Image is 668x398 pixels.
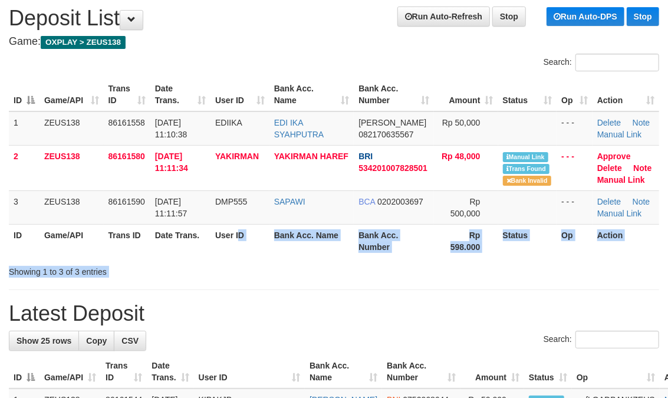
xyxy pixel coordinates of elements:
[557,190,593,224] td: - - -
[150,224,210,258] th: Date Trans.
[101,355,147,389] th: Trans ID: activate to sort column ascending
[450,197,481,218] span: Rp 500,000
[377,197,423,206] span: Copy 0202003697 to clipboard
[215,152,259,161] span: YAKIRMAN
[597,118,621,127] a: Delete
[593,224,659,258] th: Action
[557,145,593,190] td: - - -
[86,336,107,346] span: Copy
[633,163,651,173] a: Note
[442,152,480,161] span: Rp 48,000
[114,331,146,351] a: CSV
[442,118,481,127] span: Rp 50,000
[41,36,126,49] span: OXPLAY > ZEUS138
[597,130,642,139] a: Manual Link
[40,145,104,190] td: ZEUS138
[194,355,305,389] th: User ID: activate to sort column ascending
[503,152,548,162] span: Manually Linked
[9,145,40,190] td: 2
[40,224,104,258] th: Game/API
[597,197,621,206] a: Delete
[9,331,79,351] a: Show 25 rows
[354,78,434,111] th: Bank Acc. Number: activate to sort column ascending
[9,302,659,325] h1: Latest Deposit
[597,175,645,185] a: Manual Link
[597,209,642,218] a: Manual Link
[597,163,622,173] a: Delete
[9,261,269,278] div: Showing 1 to 3 of 3 entries
[9,190,40,224] td: 3
[557,224,593,258] th: Op
[434,78,498,111] th: Amount: activate to sort column ascending
[9,78,40,111] th: ID: activate to sort column descending
[274,152,348,161] a: YAKIRMAN HAREF
[572,355,660,389] th: Op: activate to sort column ascending
[544,331,659,348] label: Search:
[9,111,40,146] td: 1
[434,224,498,258] th: Rp 598.000
[269,224,354,258] th: Bank Acc. Name
[597,152,631,161] a: Approve
[9,224,40,258] th: ID
[155,197,187,218] span: [DATE] 11:11:57
[358,197,375,206] span: BCA
[305,355,382,389] th: Bank Acc. Name: activate to sort column ascending
[544,54,659,71] label: Search:
[215,197,247,206] span: DMP555
[498,78,557,111] th: Status: activate to sort column ascending
[210,224,269,258] th: User ID
[498,224,557,258] th: Status
[215,118,242,127] span: EDIIKA
[78,331,114,351] a: Copy
[155,118,187,139] span: [DATE] 11:10:38
[274,197,305,206] a: SAPAWI
[354,224,434,258] th: Bank Acc. Number
[557,78,593,111] th: Op: activate to sort column ascending
[104,224,150,258] th: Trans ID
[9,36,659,48] h4: Game:
[358,118,426,127] span: [PERSON_NAME]
[108,152,145,161] span: 86161580
[274,118,324,139] a: EDI IKA SYAHPUTRA
[104,78,150,111] th: Trans ID: activate to sort column ascending
[17,336,71,346] span: Show 25 rows
[492,6,526,27] a: Stop
[358,130,413,139] span: Copy 082170635567 to clipboard
[627,7,659,26] a: Stop
[358,163,427,173] span: Copy 534201007828501 to clipboard
[40,78,104,111] th: Game/API: activate to sort column ascending
[397,6,490,27] a: Run Auto-Refresh
[108,197,145,206] span: 86161590
[40,111,104,146] td: ZEUS138
[557,111,593,146] td: - - -
[460,355,524,389] th: Amount: activate to sort column ascending
[155,152,188,173] span: [DATE] 11:11:34
[575,54,659,71] input: Search:
[633,197,650,206] a: Note
[269,78,354,111] th: Bank Acc. Name: activate to sort column ascending
[358,152,373,161] span: BRI
[382,355,460,389] th: Bank Acc. Number: activate to sort column ascending
[503,164,550,174] span: Similar transaction found
[40,190,104,224] td: ZEUS138
[40,355,101,389] th: Game/API: activate to sort column ascending
[593,78,659,111] th: Action: activate to sort column ascending
[547,7,624,26] a: Run Auto-DPS
[147,355,193,389] th: Date Trans.: activate to sort column ascending
[524,355,572,389] th: Status: activate to sort column ascending
[9,6,659,30] h1: Deposit List
[503,176,551,186] span: Bank is not match
[121,336,139,346] span: CSV
[210,78,269,111] th: User ID: activate to sort column ascending
[633,118,650,127] a: Note
[108,118,145,127] span: 86161558
[150,78,210,111] th: Date Trans.: activate to sort column ascending
[575,331,659,348] input: Search:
